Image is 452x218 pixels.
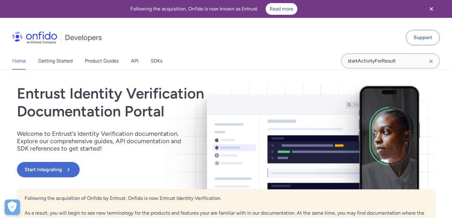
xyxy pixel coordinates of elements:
[427,58,435,65] svg: Clear search field button
[5,200,20,215] button: Open Preferences
[17,130,189,152] p: Welcome to Entrust’s Identity Verification documentation. Explore our comprehensive guides, API d...
[151,52,162,70] a: SDKs
[17,85,310,120] h1: Entrust Identity Verification Documentation Portal
[7,3,420,15] div: Following the acquisition, Onfido is now known as Entrust.
[65,33,102,42] h1: Developers
[38,52,73,70] a: Getting Started
[5,200,20,215] div: Cookie Preferences
[341,54,440,68] input: Onfido search input field
[406,30,440,45] a: Support
[12,31,57,44] img: Onfido Logo
[85,52,119,70] a: Product Guides
[428,5,435,13] svg: Close banner
[420,1,443,17] button: Close banner
[266,3,297,15] a: Read more
[17,162,310,177] a: Start Integrating
[17,162,80,177] button: Start Integrating
[131,52,138,70] a: API
[12,52,26,70] a: Home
